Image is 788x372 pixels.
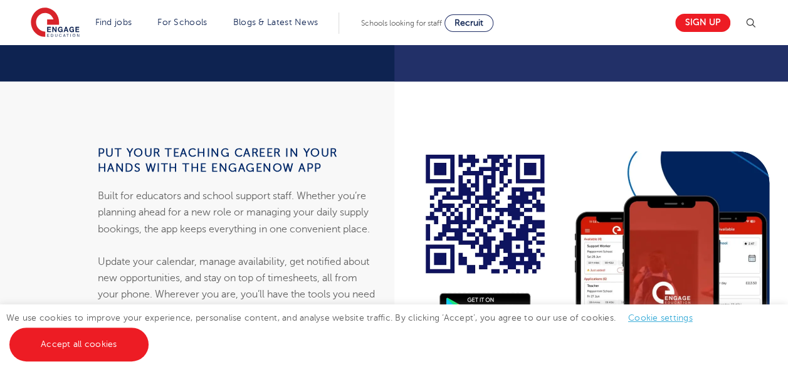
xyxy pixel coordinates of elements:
[95,18,132,27] a: Find jobs
[675,14,730,32] a: Sign up
[6,313,705,349] span: We use cookies to improve your experience, personalise content, and analyse website traffic. By c...
[233,18,318,27] a: Blogs & Latest News
[454,18,483,28] span: Recruit
[361,19,442,28] span: Schools looking for staff
[98,253,377,319] p: Update your calendar, manage availability, get notified about new opportunities, and stay on top ...
[444,14,493,32] a: Recruit
[157,18,207,27] a: For Schools
[98,187,377,237] p: Built for educators and school support staff. Whether you’re planning ahead for a new role or man...
[628,313,693,323] a: Cookie settings
[9,328,149,361] a: Accept all cookies
[31,8,80,39] img: Engage Education
[98,146,338,173] strong: Put your teaching career in your hands with the EngageNow app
